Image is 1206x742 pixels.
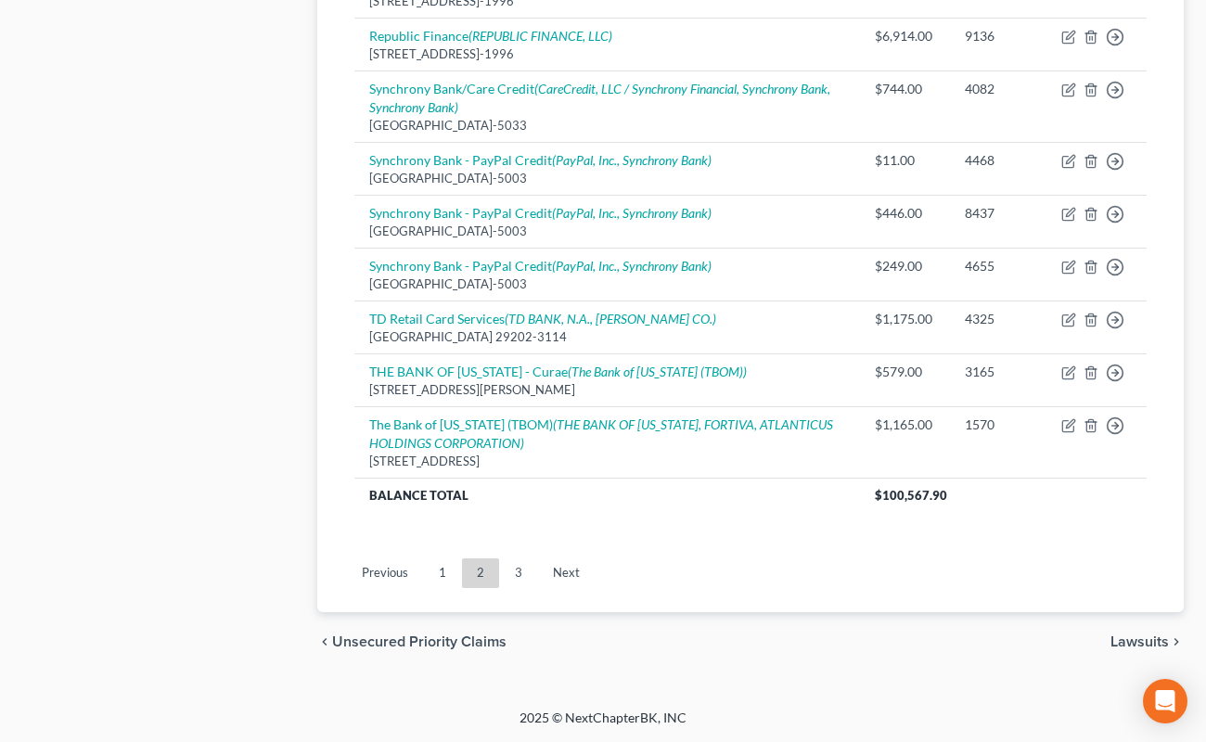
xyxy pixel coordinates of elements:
a: Next [538,558,595,588]
button: Lawsuits chevron_right [1110,634,1184,649]
div: 8437 [965,204,1032,223]
div: $249.00 [875,257,935,275]
a: Synchrony Bank - PayPal Credit(PayPal, Inc., Synchrony Bank) [369,258,712,274]
i: chevron_left [317,634,332,649]
div: [STREET_ADDRESS][PERSON_NAME] [369,381,845,399]
div: [GEOGRAPHIC_DATA]-5003 [369,170,845,187]
a: 2 [462,558,499,588]
div: 4655 [965,257,1032,275]
div: 1570 [965,416,1032,434]
div: [STREET_ADDRESS] [369,453,845,470]
i: (CareCredit, LLC / Synchrony Financial, Synchrony Bank, Synchrony Bank) [369,81,830,115]
div: 4325 [965,310,1032,328]
i: (PayPal, Inc., Synchrony Bank) [552,258,712,274]
button: chevron_left Unsecured Priority Claims [317,634,507,649]
div: 4082 [965,80,1032,98]
a: Republic Finance(REPUBLIC FINANCE, LLC) [369,28,612,44]
a: Synchrony Bank - PayPal Credit(PayPal, Inc., Synchrony Bank) [369,152,712,168]
a: The Bank of [US_STATE] (TBOM)(THE BANK OF [US_STATE], FORTIVA, ATLANTICUS HOLDINGS CORPORATION) [369,416,833,451]
i: chevron_right [1169,634,1184,649]
div: 3165 [965,363,1032,381]
a: 1 [424,558,461,588]
i: (PayPal, Inc., Synchrony Bank) [552,205,712,221]
i: (THE BANK OF [US_STATE], FORTIVA, ATLANTICUS HOLDINGS CORPORATION) [369,416,833,451]
th: Balance Total [354,478,860,511]
span: Unsecured Priority Claims [332,634,507,649]
div: [GEOGRAPHIC_DATA]-5003 [369,223,845,240]
i: (PayPal, Inc., Synchrony Bank) [552,152,712,168]
a: 3 [500,558,537,588]
a: Synchrony Bank - PayPal Credit(PayPal, Inc., Synchrony Bank) [369,205,712,221]
div: 4468 [965,151,1032,170]
div: [GEOGRAPHIC_DATA]-5003 [369,275,845,293]
div: 2025 © NextChapterBK, INC [74,709,1132,742]
div: $446.00 [875,204,935,223]
div: $11.00 [875,151,935,170]
div: $579.00 [875,363,935,381]
i: (TD BANK, N.A., [PERSON_NAME] CO.) [505,311,716,326]
a: Previous [347,558,423,588]
div: $1,175.00 [875,310,935,328]
div: $6,914.00 [875,27,935,45]
a: Synchrony Bank/Care Credit(CareCredit, LLC / Synchrony Financial, Synchrony Bank, Synchrony Bank) [369,81,830,115]
a: TD Retail Card Services(TD BANK, N.A., [PERSON_NAME] CO.) [369,311,716,326]
div: 9136 [965,27,1032,45]
i: (The Bank of [US_STATE] (TBOM)) [568,364,747,379]
span: Lawsuits [1110,634,1169,649]
div: Open Intercom Messenger [1143,679,1187,723]
i: (REPUBLIC FINANCE, LLC) [468,28,612,44]
div: $1,165.00 [875,416,935,434]
a: THE BANK OF [US_STATE] - Curae(The Bank of [US_STATE] (TBOM)) [369,364,747,379]
div: [GEOGRAPHIC_DATA] 29202-3114 [369,328,845,346]
span: $100,567.90 [875,488,947,503]
div: [STREET_ADDRESS]-1996 [369,45,845,63]
div: $744.00 [875,80,935,98]
div: [GEOGRAPHIC_DATA]-5033 [369,117,845,134]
